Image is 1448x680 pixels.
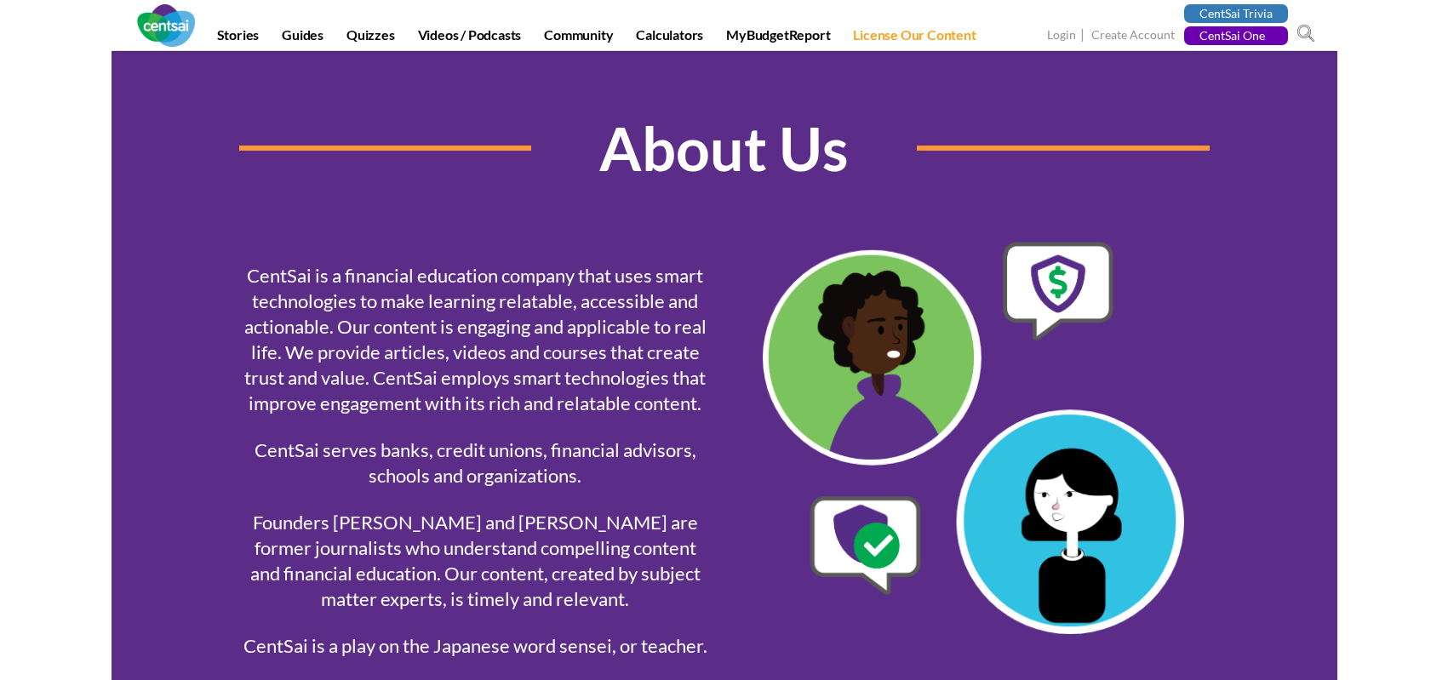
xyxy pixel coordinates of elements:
[843,26,986,50] a: License Our Content
[1091,27,1175,45] a: Create Account
[716,26,840,50] a: MyBudgetReport
[1184,4,1288,23] a: CentSai Trivia
[239,510,712,612] p: Founders [PERSON_NAME] and [PERSON_NAME] are former journalists who understand compelling content...
[137,4,195,47] img: CentSai
[737,242,1210,634] img: About-Us-N-Top.png
[1079,26,1089,45] span: |
[408,26,532,50] a: Videos / Podcasts
[207,26,270,50] a: Stories
[272,26,334,50] a: Guides
[1047,27,1076,45] a: Login
[239,633,712,659] p: CentSai is a play on the Japanese word sensei, or teacher.
[239,263,712,416] p: CentSai is a financial education company that uses smart technologies to make learning relatable,...
[531,106,917,191] span: About Us
[239,437,712,489] p: CentSai serves banks, credit unions, financial advisors, schools and organizations.
[336,26,405,50] a: Quizzes
[626,26,713,50] a: Calculators
[1184,26,1288,45] a: CentSai One
[534,26,623,50] a: Community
